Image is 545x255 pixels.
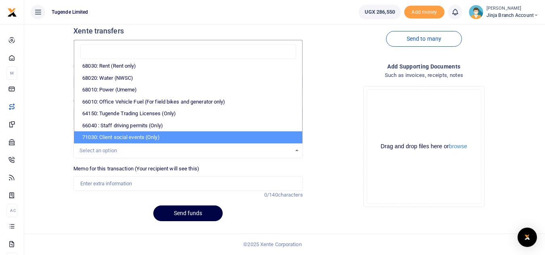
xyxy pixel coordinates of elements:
[74,131,302,143] li: 71030: Client social events (Only)
[487,12,539,19] span: Jinja branch account
[74,60,302,72] li: 68030: Rent (Rent only)
[404,6,445,19] span: Add money
[309,71,539,80] h4: Such as invoices, receipts, notes
[73,128,132,136] label: Reason you are spending
[386,31,462,47] a: Send to many
[449,143,467,149] button: browse
[74,120,302,132] li: 66040 : Staff driving permits (Only)
[264,192,278,198] span: 0/140
[153,205,223,221] button: Send funds
[73,39,303,48] h5: Transfer funds to another xente account
[359,5,401,19] a: UGX 286,550
[73,27,303,35] h4: Xente transfers
[469,5,539,19] a: profile-user [PERSON_NAME] Jinja branch account
[74,108,302,120] li: 64150: Tugende Trading Licenses (Only)
[73,165,199,173] label: Memo for this transaction (Your recipient will see this)
[365,8,395,16] span: UGX 286,550
[309,62,539,71] h4: Add supporting Documents
[6,66,17,80] li: M
[74,84,302,96] li: 68010: Power (Umeme)
[48,8,92,16] span: Tugende Limited
[363,86,484,207] div: File Uploader
[7,9,17,15] a: logo-small logo-large logo-large
[73,107,303,122] input: UGX
[79,147,291,155] div: Select an option
[7,8,17,17] img: logo-small
[518,228,537,247] div: Open Intercom Messenger
[73,95,132,104] label: Amount you want to send
[469,5,483,19] img: profile-user
[404,8,445,15] a: Add money
[487,5,539,12] small: [PERSON_NAME]
[367,143,481,150] div: Drag and drop files here or
[278,192,303,198] span: characters
[74,72,302,84] li: 68020: Water (NWSC)
[74,96,302,108] li: 66010: Office Vehicle Fuel (For field bikes and generator only)
[6,204,17,217] li: Ac
[404,6,445,19] li: Toup your wallet
[73,75,303,89] span: Tugende Limited: Transactions
[73,62,142,70] label: Select another Xente account
[355,5,404,19] li: Wallet ballance
[73,176,303,191] input: Enter extra information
